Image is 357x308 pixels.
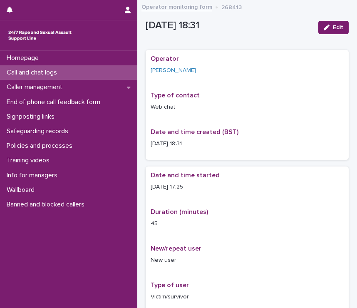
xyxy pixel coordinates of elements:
p: [DATE] 18:31 [146,20,312,32]
span: Type of user [151,282,189,288]
a: [PERSON_NAME] [151,66,196,75]
span: Type of contact [151,92,200,99]
p: Wallboard [3,186,41,194]
p: Signposting links [3,113,61,121]
span: Date and time started [151,172,220,179]
p: Web chat [151,103,344,112]
p: Victim/survivor [151,293,344,301]
p: [DATE] 18:31 [151,139,344,148]
p: Policies and processes [3,142,79,150]
span: Duration (minutes) [151,209,208,215]
p: Call and chat logs [3,69,64,77]
p: 268413 [221,2,242,11]
p: Caller management [3,83,69,91]
span: Edit [333,25,343,30]
p: Banned and blocked callers [3,201,91,209]
p: Training videos [3,156,56,164]
p: New user [151,256,344,265]
p: Homepage [3,54,45,62]
button: Edit [318,21,349,34]
p: Info for managers [3,171,64,179]
img: rhQMoQhaT3yELyF149Cw [7,27,73,44]
p: Safeguarding records [3,127,75,135]
span: New/repeat user [151,245,201,252]
span: Operator [151,55,179,62]
p: End of phone call feedback form [3,98,107,106]
p: [DATE] 17:25 [151,183,344,191]
p: 45 [151,219,344,228]
a: Operator monitoring form [141,2,212,11]
span: Date and time created (BST) [151,129,238,135]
